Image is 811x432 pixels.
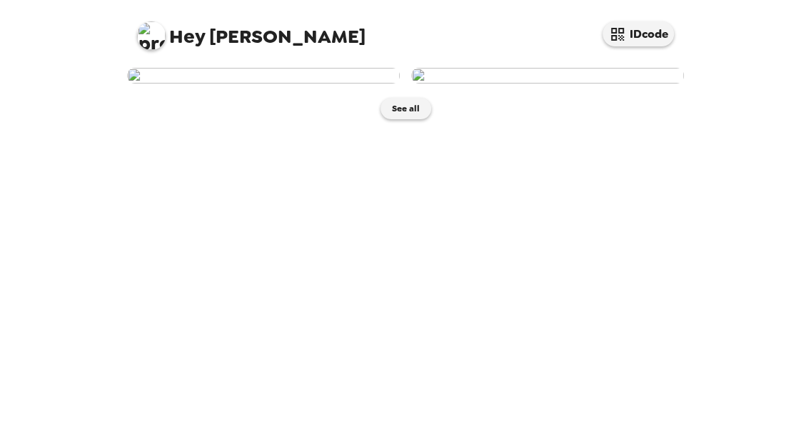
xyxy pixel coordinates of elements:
[381,98,431,119] button: See all
[127,68,400,84] img: user-266581
[603,21,674,46] button: IDcode
[137,14,366,46] span: [PERSON_NAME]
[137,21,166,50] img: profile pic
[169,24,205,49] span: Hey
[411,68,684,84] img: user-266576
